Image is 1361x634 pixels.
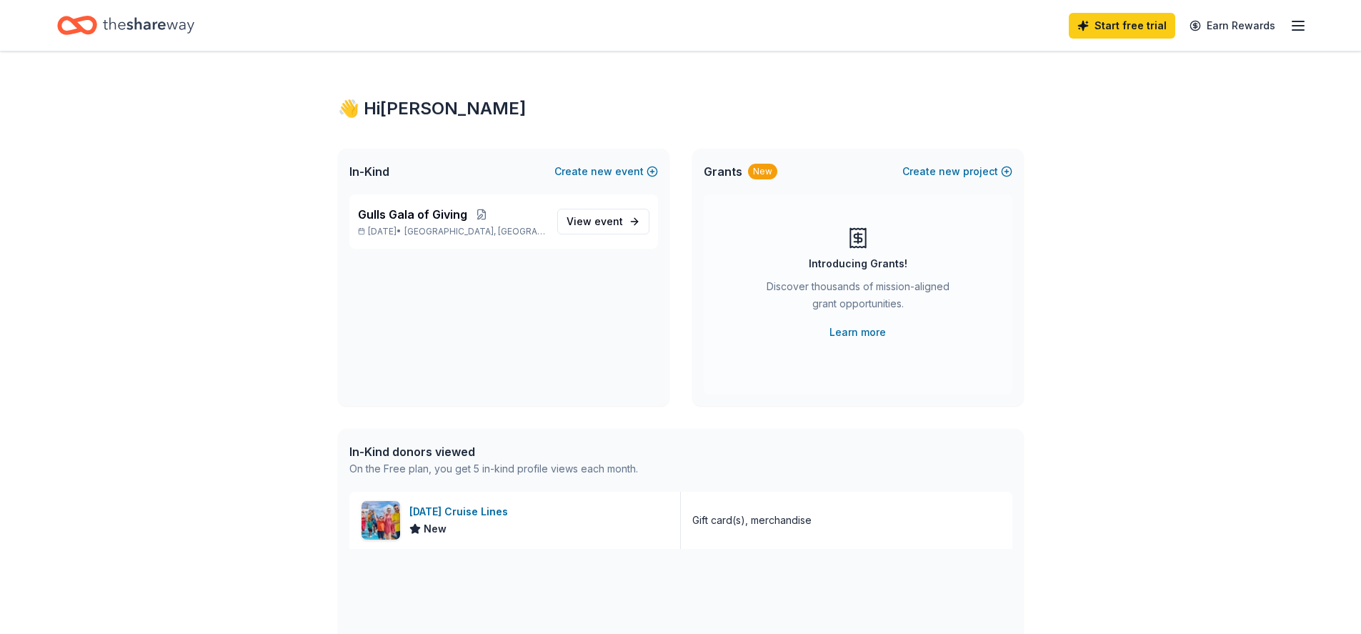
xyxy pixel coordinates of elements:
[567,213,623,230] span: View
[409,503,514,520] div: [DATE] Cruise Lines
[362,501,400,540] img: Image for Carnival Cruise Lines
[349,443,638,460] div: In-Kind donors viewed
[902,163,1012,180] button: Createnewproject
[809,255,907,272] div: Introducing Grants!
[594,215,623,227] span: event
[349,460,638,477] div: On the Free plan, you get 5 in-kind profile views each month.
[829,324,886,341] a: Learn more
[349,163,389,180] span: In-Kind
[761,278,955,318] div: Discover thousands of mission-aligned grant opportunities.
[748,164,777,179] div: New
[57,9,194,42] a: Home
[939,163,960,180] span: new
[358,206,467,223] span: Gulls Gala of Giving
[554,163,658,180] button: Createnewevent
[557,209,649,234] a: View event
[424,520,447,538] span: New
[338,97,1024,120] div: 👋 Hi [PERSON_NAME]
[1069,13,1175,39] a: Start free trial
[692,512,812,529] div: Gift card(s), merchandise
[358,226,546,237] p: [DATE] •
[591,163,612,180] span: new
[404,226,545,237] span: [GEOGRAPHIC_DATA], [GEOGRAPHIC_DATA]
[704,163,742,180] span: Grants
[1181,13,1284,39] a: Earn Rewards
